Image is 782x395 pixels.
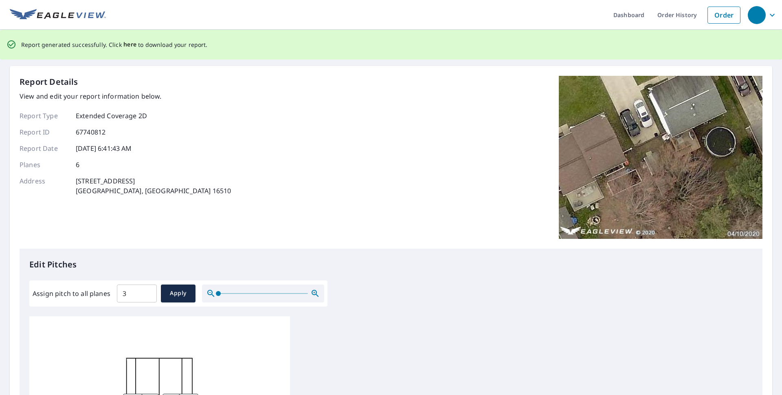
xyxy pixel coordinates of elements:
[76,143,132,153] p: [DATE] 6:41:43 AM
[161,285,195,302] button: Apply
[33,289,110,298] label: Assign pitch to all planes
[20,111,68,121] p: Report Type
[10,9,106,21] img: EV Logo
[123,40,137,50] button: here
[20,76,78,88] p: Report Details
[29,258,753,271] p: Edit Pitches
[559,76,762,239] img: Top image
[20,143,68,153] p: Report Date
[20,127,68,137] p: Report ID
[76,176,231,196] p: [STREET_ADDRESS] [GEOGRAPHIC_DATA], [GEOGRAPHIC_DATA] 16510
[21,40,208,50] p: Report generated successfully. Click to download your report.
[20,160,68,170] p: Planes
[167,288,189,298] span: Apply
[76,127,105,137] p: 67740812
[117,282,157,305] input: 00.0
[20,91,231,101] p: View and edit your report information below.
[76,160,79,170] p: 6
[707,7,740,24] a: Order
[76,111,147,121] p: Extended Coverage 2D
[20,176,68,196] p: Address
